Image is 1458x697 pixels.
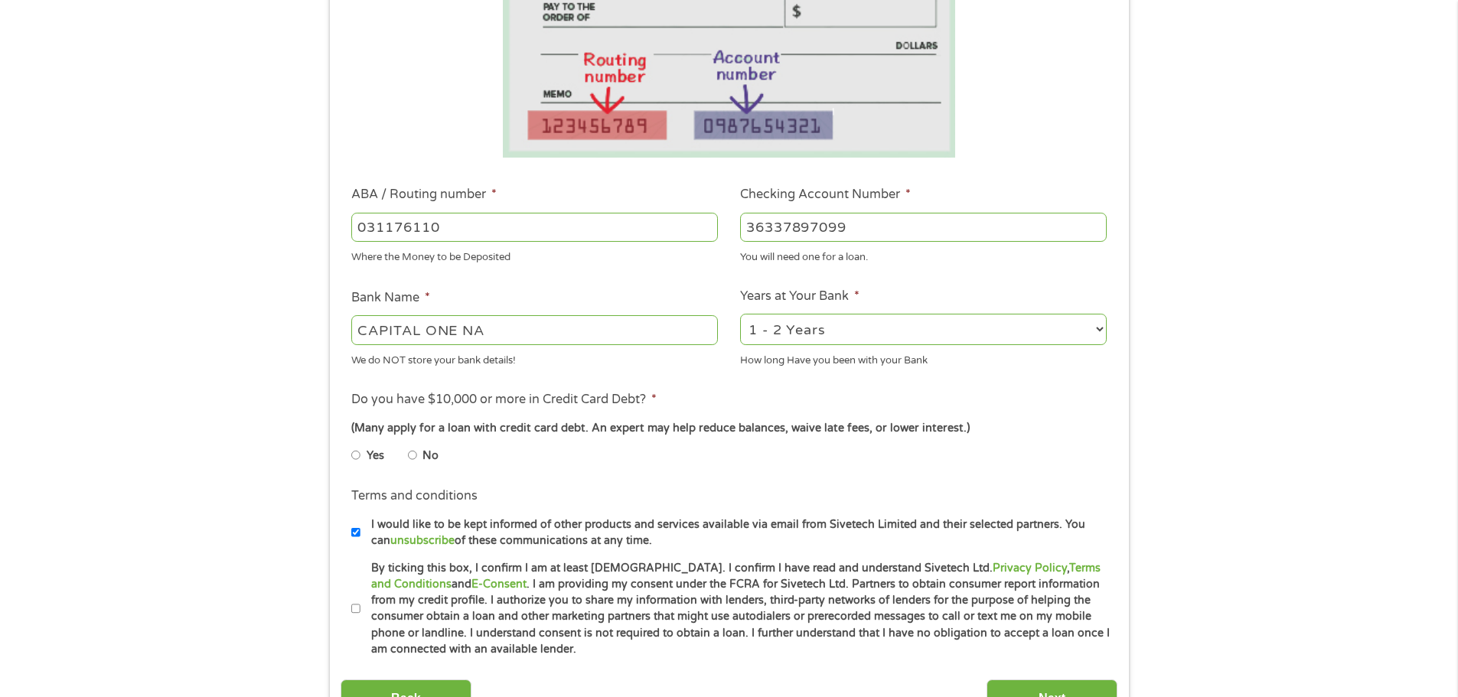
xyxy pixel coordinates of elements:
[740,347,1107,368] div: How long Have you been with your Bank
[351,290,430,306] label: Bank Name
[740,187,911,203] label: Checking Account Number
[351,392,657,408] label: Do you have $10,000 or more in Credit Card Debt?
[351,213,718,242] input: 263177916
[993,562,1067,575] a: Privacy Policy
[422,448,439,464] label: No
[371,562,1101,591] a: Terms and Conditions
[740,288,859,305] label: Years at Your Bank
[351,347,718,368] div: We do NOT store your bank details!
[351,187,497,203] label: ABA / Routing number
[471,578,527,591] a: E-Consent
[740,213,1107,242] input: 345634636
[367,448,384,464] label: Yes
[360,516,1111,549] label: I would like to be kept informed of other products and services available via email from Sivetech...
[740,245,1107,265] div: You will need one for a loan.
[351,420,1106,437] div: (Many apply for a loan with credit card debt. An expert may help reduce balances, waive late fees...
[390,534,455,547] a: unsubscribe
[360,560,1111,658] label: By ticking this box, I confirm I am at least [DEMOGRAPHIC_DATA]. I confirm I have read and unders...
[351,488,478,504] label: Terms and conditions
[351,245,718,265] div: Where the Money to be Deposited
